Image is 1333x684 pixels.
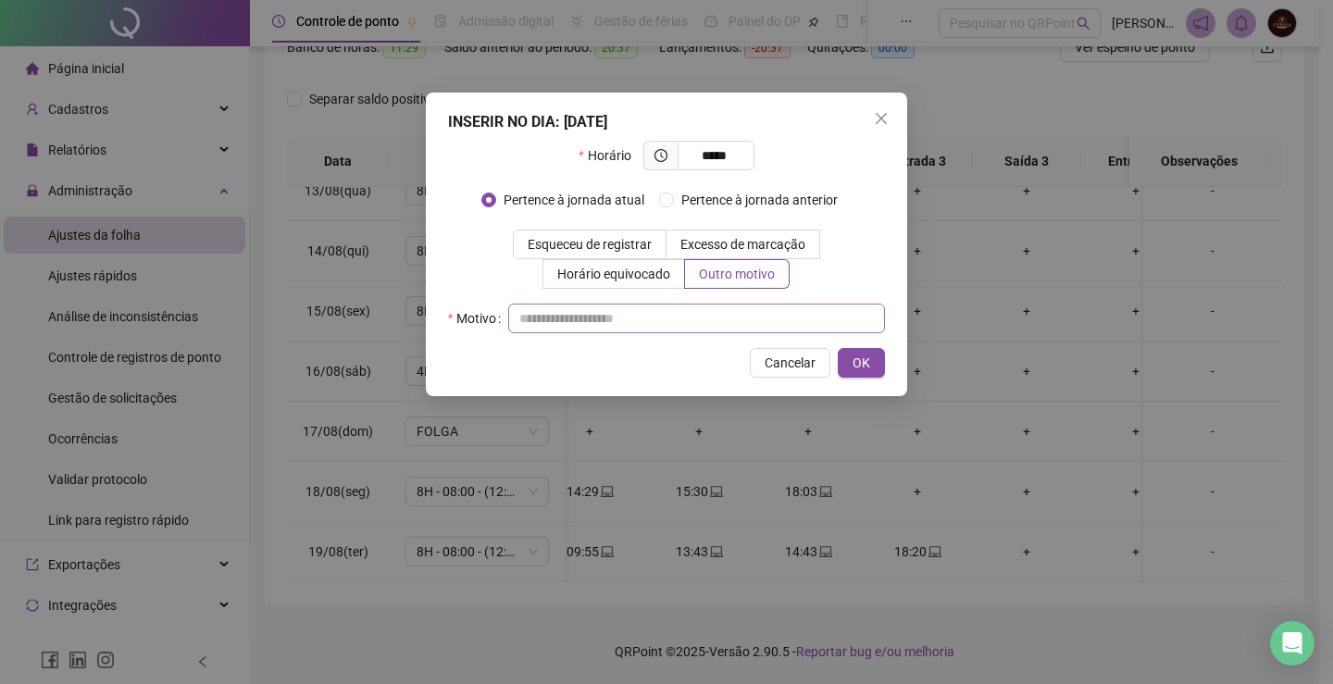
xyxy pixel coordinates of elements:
[1270,621,1314,665] div: Open Intercom Messenger
[654,149,667,162] span: clock-circle
[680,237,805,252] span: Excesso de marcação
[853,353,870,373] span: OK
[866,104,896,133] button: Close
[874,111,889,126] span: close
[448,304,508,333] label: Motivo
[557,267,670,281] span: Horário equivocado
[699,267,775,281] span: Outro motivo
[838,348,885,378] button: OK
[448,111,885,133] div: INSERIR NO DIA : [DATE]
[579,141,642,170] label: Horário
[765,353,816,373] span: Cancelar
[674,190,845,210] span: Pertence à jornada anterior
[496,190,652,210] span: Pertence à jornada atual
[528,237,652,252] span: Esqueceu de registrar
[750,348,830,378] button: Cancelar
